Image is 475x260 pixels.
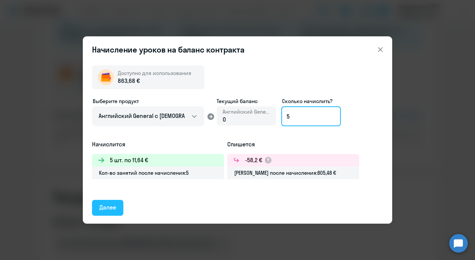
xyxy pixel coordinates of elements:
header: Начисление уроков на баланс контракта [83,44,392,55]
span: 863,68 € [118,77,140,85]
div: Далее [99,203,116,212]
img: wallet-circle.png [98,69,114,85]
h3: 5 шт. по 11,64 € [110,156,148,165]
span: Выберите продукт [93,98,139,104]
h5: Спишется [227,140,359,149]
button: Далее [92,200,123,216]
span: Текущий баланс [217,97,276,105]
div: [PERSON_NAME] после начисления: 805,48 € [227,167,359,179]
span: Доступно для использования [118,70,191,76]
h5: Начислится [92,140,224,149]
div: Кол-во занятий после начисления: 5 [92,167,224,179]
span: Сколько начислить? [282,98,332,104]
h3: -58,2 € [245,156,262,165]
span: 0 [223,116,226,123]
span: Английский General [223,108,270,115]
